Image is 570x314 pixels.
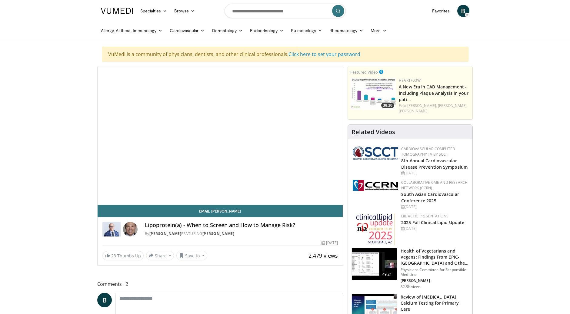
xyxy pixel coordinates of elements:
a: [PERSON_NAME], [438,103,468,108]
h3: Review of [MEDICAL_DATA] Calcium Testing for Primary Care [401,294,469,312]
div: Feat. [399,103,470,114]
a: [PERSON_NAME], [407,103,437,108]
span: 49:21 [380,271,395,277]
a: B [457,5,469,17]
a: 38:20 [350,78,396,110]
img: VuMedi Logo [101,8,133,14]
div: [DATE] [322,240,338,246]
a: Specialties [137,5,171,17]
a: Click here to set your password [288,51,360,58]
img: Dr. Robert S. Rosenson [102,222,121,236]
p: 32.9K views [401,284,421,289]
a: Allergy, Asthma, Immunology [97,25,166,37]
img: a04ee3ba-8487-4636-b0fb-5e8d268f3737.png.150x105_q85_autocrop_double_scale_upscale_version-0.2.png [353,180,398,191]
small: Featured Video [350,69,378,75]
span: 38:20 [381,103,394,108]
span: Comments 2 [97,280,343,288]
h4: Lipoprotein(a) - When to Screen and How to Manage Risk? [145,222,338,229]
p: Physicians Committee for Responsible Medicine [401,267,469,277]
a: South Asian Cardiovascular Conference 2025 [401,191,459,203]
a: 49:21 Health of Vegetarians and Vegans: Findings From EPIC-[GEOGRAPHIC_DATA] and Othe… Physicians... [352,248,469,289]
a: Collaborative CME and Research Network (CCRN) [401,180,468,190]
a: Dermatology [208,25,247,37]
video-js: Video Player [98,67,343,205]
a: Email [PERSON_NAME] [98,205,343,217]
button: Share [146,251,174,260]
img: 51a70120-4f25-49cc-93a4-67582377e75f.png.150x105_q85_autocrop_double_scale_upscale_version-0.2.png [353,146,398,160]
p: [PERSON_NAME] [401,278,469,283]
span: 23 [111,253,116,259]
a: Browse [171,5,198,17]
h4: Related Videos [352,128,395,136]
a: 23 Thumbs Up [102,251,144,260]
a: [PERSON_NAME] [149,231,182,236]
img: d65bce67-f81a-47c5-b47d-7b8806b59ca8.jpg.150x105_q85_autocrop_double_scale_upscale_version-0.2.jpg [356,213,395,245]
h3: Health of Vegetarians and Vegans: Findings From EPIC-[GEOGRAPHIC_DATA] and Othe… [401,248,469,266]
span: 2,479 views [308,252,338,259]
img: 606f2b51-b844-428b-aa21-8c0c72d5a896.150x105_q85_crop-smart_upscale.jpg [352,248,397,280]
div: [DATE] [401,204,468,210]
img: 738d0e2d-290f-4d89-8861-908fb8b721dc.150x105_q85_crop-smart_upscale.jpg [350,78,396,110]
a: A New Era in CAD Management - including Plaque Analysis in your pati… [399,84,468,102]
a: 8th Annual Cardiovascular Disease Prevention Symposium [401,158,468,170]
div: By FEATURING [145,231,338,236]
img: Avatar [123,222,138,236]
a: Rheumatology [326,25,367,37]
div: [DATE] [401,226,468,231]
div: Didactic Presentations [401,213,468,219]
a: Endocrinology [246,25,287,37]
a: [PERSON_NAME] [399,108,428,114]
a: B [97,293,112,307]
a: Favorites [428,5,454,17]
a: Cardiovascular Computed Tomography TV by SCCT [401,146,455,157]
input: Search topics, interventions [225,4,346,18]
button: Save to [176,251,207,260]
a: Heartflow [399,78,421,83]
div: VuMedi is a community of physicians, dentists, and other clinical professionals. [102,47,468,62]
a: 2025 Fall Clinical Lipid Update [401,220,464,225]
a: [PERSON_NAME] [202,231,235,236]
div: [DATE] [401,170,468,176]
a: Cardiovascular [166,25,208,37]
a: More [367,25,390,37]
a: Pulmonology [287,25,326,37]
